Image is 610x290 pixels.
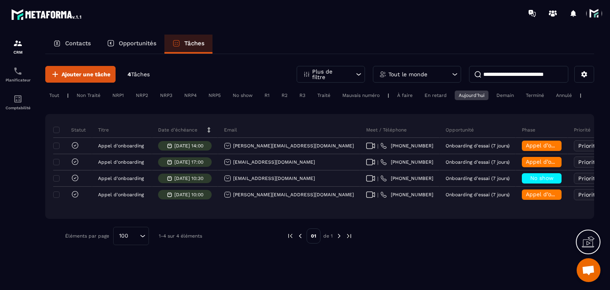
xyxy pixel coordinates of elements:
[2,106,34,110] p: Comptabilité
[108,91,128,100] div: NRP1
[132,91,152,100] div: NRP2
[65,40,91,47] p: Contacts
[45,91,63,100] div: Tout
[159,233,202,239] p: 1-4 sur 4 éléments
[278,91,291,100] div: R2
[98,192,144,197] p: Appel d'onboarding
[522,91,548,100] div: Terminé
[492,91,518,100] div: Demain
[346,232,353,240] img: next
[455,91,488,100] div: Aujourd'hui
[377,192,378,198] span: |
[380,191,433,198] a: [PHONE_NUMBER]
[287,232,294,240] img: prev
[307,228,320,244] p: 01
[2,33,34,60] a: formationformationCRM
[580,93,581,98] p: |
[446,143,510,149] p: Onboarding d'essai (7 jours)
[98,143,144,149] p: Appel d'onboarding
[131,232,138,240] input: Search for option
[446,159,510,165] p: Onboarding d'essai (7 jours)
[338,91,384,100] div: Mauvais numéro
[131,71,150,77] span: Tâches
[180,91,201,100] div: NRP4
[45,66,116,83] button: Ajouter une tâche
[312,69,347,80] p: Plus de filtre
[158,127,197,133] p: Date d’échéance
[174,143,203,149] p: [DATE] 14:00
[388,72,427,77] p: Tout le monde
[393,91,417,100] div: À faire
[164,35,212,54] a: Tâches
[2,78,34,82] p: Planificateur
[229,91,257,100] div: No show
[174,176,203,181] p: [DATE] 10:30
[380,143,433,149] a: [PHONE_NUMBER]
[577,258,600,282] div: Ouvrir le chat
[574,127,591,133] p: Priorité
[526,142,605,149] span: Appel d’onboarding terminée
[2,88,34,116] a: accountantaccountantComptabilité
[446,176,510,181] p: Onboarding d'essai (7 jours)
[98,159,144,165] p: Appel d'onboarding
[156,91,176,100] div: NRP3
[526,159,605,165] span: Appel d’onboarding terminée
[98,127,109,133] p: Titre
[336,232,343,240] img: next
[578,191,598,198] span: Priorité
[377,159,378,165] span: |
[174,159,203,165] p: [DATE] 17:00
[45,35,99,54] a: Contacts
[446,192,510,197] p: Onboarding d'essai (7 jours)
[99,35,164,54] a: Opportunités
[98,176,144,181] p: Appel d'onboarding
[522,127,535,133] p: Phase
[578,143,598,149] span: Priorité
[73,91,104,100] div: Non Traité
[13,94,23,104] img: accountant
[295,91,309,100] div: R3
[55,127,86,133] p: Statut
[65,233,109,239] p: Éléments par page
[377,176,378,182] span: |
[261,91,274,100] div: R1
[377,143,378,149] span: |
[552,91,576,100] div: Annulé
[313,91,334,100] div: Traité
[11,7,83,21] img: logo
[113,227,149,245] div: Search for option
[13,39,23,48] img: formation
[530,175,554,181] span: No show
[578,159,598,165] span: Priorité
[174,192,203,197] p: [DATE] 10:00
[119,40,156,47] p: Opportunités
[67,93,69,98] p: |
[526,191,605,197] span: Appel d’onboarding terminée
[578,175,598,182] span: Priorité
[297,232,304,240] img: prev
[224,127,237,133] p: Email
[388,93,389,98] p: |
[323,233,333,239] p: de 1
[2,50,34,54] p: CRM
[13,66,23,76] img: scheduler
[116,232,131,240] span: 100
[62,70,110,78] span: Ajouter une tâche
[184,40,205,47] p: Tâches
[380,159,433,165] a: [PHONE_NUMBER]
[2,60,34,88] a: schedulerschedulerPlanificateur
[380,175,433,182] a: [PHONE_NUMBER]
[421,91,451,100] div: En retard
[127,71,150,78] p: 4
[366,127,407,133] p: Meet / Téléphone
[205,91,225,100] div: NRP5
[446,127,474,133] p: Opportunité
